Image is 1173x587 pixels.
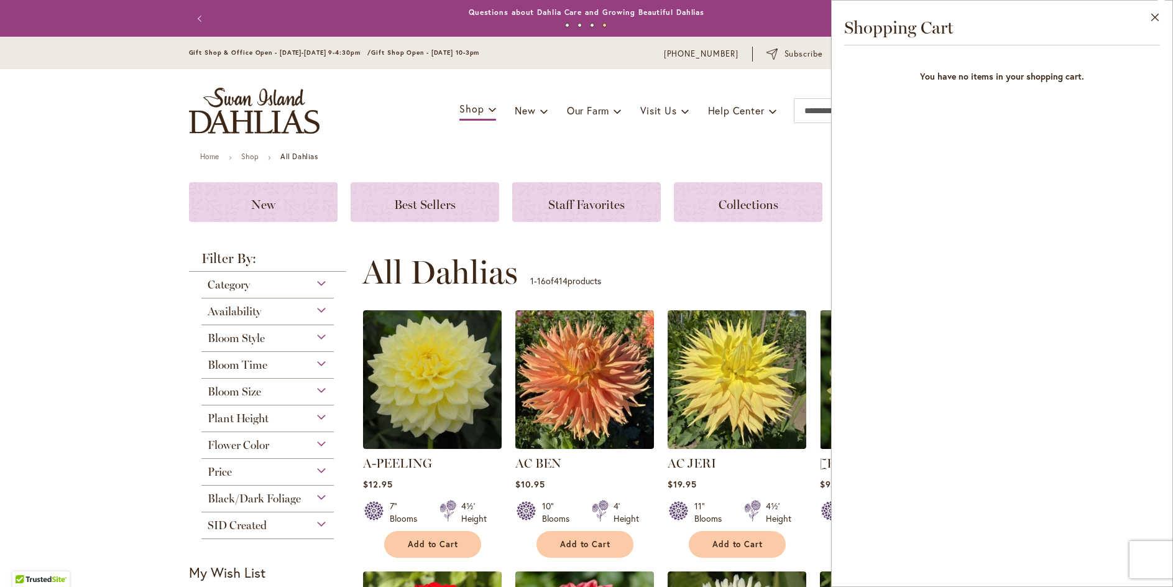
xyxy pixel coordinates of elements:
[548,197,625,212] span: Staff Favorites
[512,182,661,222] a: Staff Favorites
[362,254,518,291] span: All Dahlias
[363,456,432,471] a: A-PEELING
[371,49,479,57] span: Gift Shop Open - [DATE] 10-3pm
[208,412,269,425] span: Plant Height
[189,182,338,222] a: New
[674,182,822,222] a: Collections
[820,440,959,451] a: AHOY MATEY
[390,500,425,525] div: 7" Blooms
[208,278,250,292] span: Category
[189,88,320,134] a: store logo
[668,478,697,490] span: $19.95
[766,500,791,525] div: 4½' Height
[461,500,487,525] div: 4½' Height
[200,152,219,161] a: Home
[830,269,864,292] label: Sort by:
[384,531,481,558] button: Add to Cart
[536,531,633,558] button: Add to Cart
[515,456,561,471] a: AC BEN
[820,310,959,449] img: AHOY MATEY
[577,23,582,27] button: 2 of 4
[208,385,261,399] span: Bloom Size
[515,440,654,451] a: AC BEN
[554,275,568,287] span: 414
[668,310,806,449] img: AC Jeri
[565,23,569,27] button: 1 of 4
[363,440,502,451] a: A-Peeling
[208,519,267,532] span: SID Created
[189,6,214,31] button: Previous
[719,197,778,212] span: Collections
[537,275,546,287] span: 16
[241,152,259,161] a: Shop
[560,539,611,550] span: Add to Cart
[469,7,704,17] a: Questions about Dahlia Care and Growing Beautiful Dahlias
[208,438,269,452] span: Flower Color
[844,17,954,38] span: Shopping Cart
[208,358,267,372] span: Bloom Time
[515,478,545,490] span: $10.95
[208,465,232,479] span: Price
[515,310,654,449] img: AC BEN
[189,49,372,57] span: Gift Shop & Office Open - [DATE]-[DATE] 9-4:30pm /
[820,478,845,490] span: $9.95
[844,52,1160,95] strong: You have no items in your shopping cart.
[530,271,601,291] p: - of products
[712,539,763,550] span: Add to Cart
[189,252,347,272] strong: Filter By:
[408,539,459,550] span: Add to Cart
[689,531,786,558] button: Add to Cart
[459,102,484,115] span: Shop
[664,48,739,60] a: [PHONE_NUMBER]
[694,500,729,525] div: 11" Blooms
[668,440,806,451] a: AC Jeri
[394,197,456,212] span: Best Sellers
[567,104,609,117] span: Our Farm
[530,275,534,287] span: 1
[668,456,716,471] a: AC JERI
[280,152,318,161] strong: All Dahlias
[189,563,265,581] strong: My Wish List
[766,48,823,60] a: Subscribe
[590,23,594,27] button: 3 of 4
[515,104,535,117] span: New
[351,182,499,222] a: Best Sellers
[542,500,577,525] div: 10" Blooms
[9,543,44,578] iframe: Launch Accessibility Center
[208,331,265,345] span: Bloom Style
[784,48,824,60] span: Subscribe
[363,478,393,490] span: $12.95
[251,197,275,212] span: New
[820,456,931,471] a: [PERSON_NAME]
[208,305,261,318] span: Availability
[640,104,676,117] span: Visit Us
[602,23,607,27] button: 4 of 4
[208,492,301,506] span: Black/Dark Foliage
[363,310,502,449] img: A-Peeling
[708,104,765,117] span: Help Center
[614,500,639,525] div: 4' Height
